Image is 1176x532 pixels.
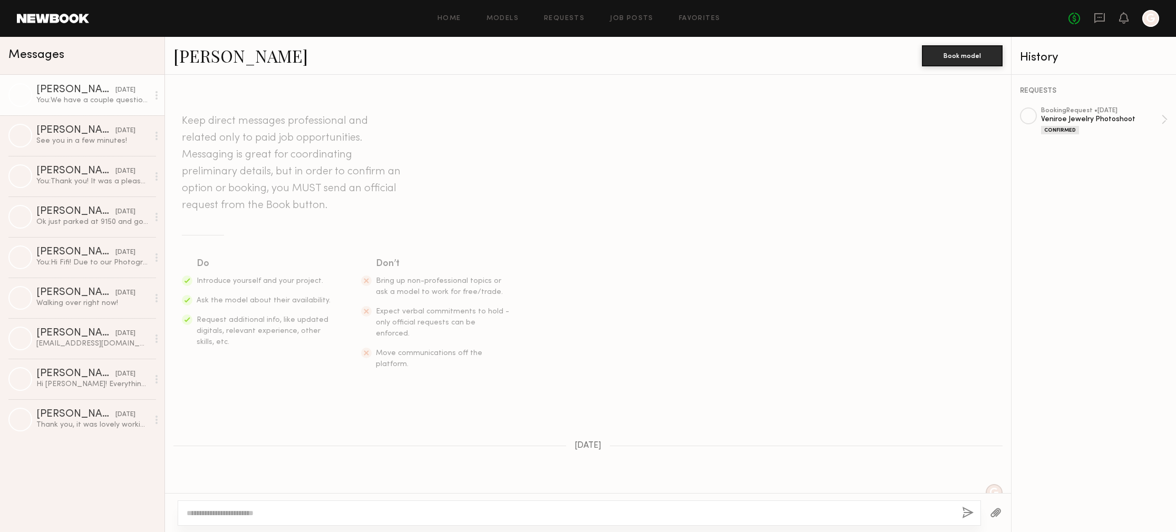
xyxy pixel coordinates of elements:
[36,339,149,349] div: [EMAIL_ADDRESS][DOMAIN_NAME]
[36,298,149,308] div: Walking over right now!
[36,258,149,268] div: You: Hi Fifi! Due to our Photographer changing schedule, we will have to reschedule our shoot! I ...
[115,369,135,379] div: [DATE]
[8,49,64,61] span: Messages
[115,207,135,217] div: [DATE]
[376,257,511,271] div: Don’t
[36,176,149,186] div: You: Thank you! It was a pleasure working with you as well.
[115,410,135,420] div: [DATE]
[376,350,482,368] span: Move communications off the platform.
[115,85,135,95] div: [DATE]
[376,308,509,337] span: Expect verbal commitments to hold - only official requests can be enforced.
[438,15,461,22] a: Home
[36,217,149,227] div: Ok just parked at 9150 and going to walk over
[36,125,115,136] div: [PERSON_NAME]
[115,166,135,176] div: [DATE]
[115,288,135,298] div: [DATE]
[197,297,331,304] span: Ask the model about their availability.
[610,15,654,22] a: Job Posts
[197,257,332,271] div: Do
[36,288,115,298] div: [PERSON_NAME]
[1020,52,1168,64] div: History
[544,15,585,22] a: Requests
[115,329,135,339] div: [DATE]
[36,95,149,105] div: You: We have a couple questions: 1. How long is your hair right now? 2. Do you currently have ban...
[922,51,1003,60] a: Book model
[1041,114,1161,124] div: Veniroe Jewelry Photoshoot
[36,206,115,217] div: [PERSON_NAME]
[1142,10,1159,27] a: G
[197,317,328,346] span: Request additional info, like updated digitals, relevant experience, other skills, etc.
[376,278,503,295] span: Bring up non-professional topics or ask a model to work for free/trade.
[36,379,149,389] div: Hi [PERSON_NAME]! Everything looks good 😊 I don’t think I have a plain long sleeve white shirt th...
[922,45,1003,66] button: Book model
[36,136,149,146] div: See you in a few minutes!
[115,126,135,136] div: [DATE]
[36,166,115,176] div: [PERSON_NAME]
[1041,107,1161,114] div: booking Request • [DATE]
[197,278,323,284] span: Introduce yourself and your project.
[487,15,519,22] a: Models
[36,409,115,420] div: [PERSON_NAME]
[1020,87,1168,95] div: REQUESTS
[173,44,308,67] a: [PERSON_NAME]
[1041,107,1168,134] a: bookingRequest •[DATE]Veniroe Jewelry PhotoshootConfirmed
[679,15,721,22] a: Favorites
[115,248,135,258] div: [DATE]
[575,441,601,450] span: [DATE]
[36,247,115,258] div: [PERSON_NAME]
[1041,126,1079,134] div: Confirmed
[36,85,115,95] div: [PERSON_NAME]
[36,420,149,430] div: Thank you, it was lovely working together and have a great day!
[182,113,403,214] header: Keep direct messages professional and related only to paid job opportunities. Messaging is great ...
[36,369,115,379] div: [PERSON_NAME]
[36,328,115,339] div: [PERSON_NAME]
